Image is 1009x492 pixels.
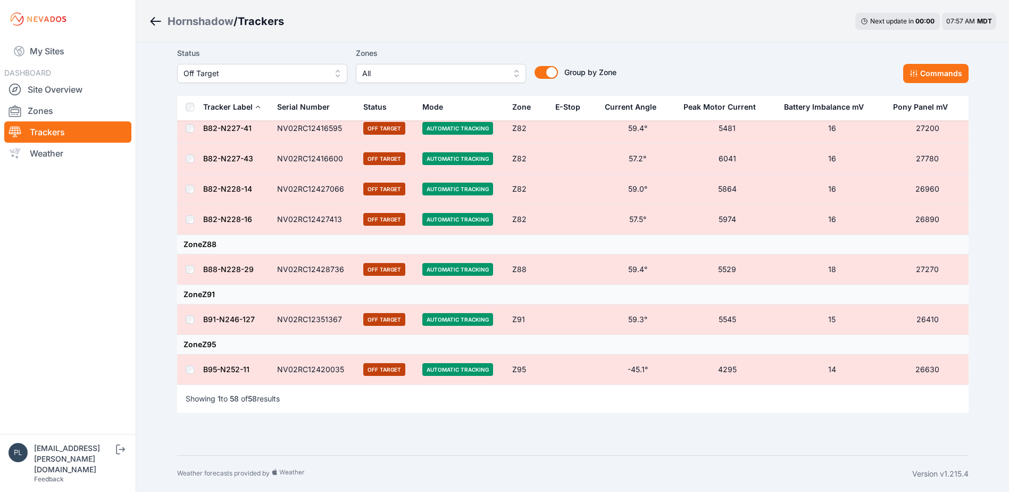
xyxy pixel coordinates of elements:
button: Off Target [177,64,347,83]
td: 27270 [887,255,969,285]
button: Peak Motor Current [683,94,764,120]
div: Battery Imbalance mV [784,102,864,112]
td: NV02RC12416600 [271,144,357,174]
button: Tracker Label [203,94,261,120]
td: 57.2° [598,144,677,174]
div: [EMAIL_ADDRESS][PERSON_NAME][DOMAIN_NAME] [34,443,114,475]
span: All [362,67,505,80]
button: Current Angle [605,94,665,120]
a: B82-N227-43 [203,154,253,163]
button: Serial Number [277,94,338,120]
span: 07:57 AM [946,17,975,25]
button: E-Stop [555,94,589,120]
div: 00 : 00 [915,17,935,26]
td: Z82 [506,204,549,235]
span: Off Target [363,183,405,195]
td: 16 [778,113,886,144]
td: Zone Z88 [177,235,969,255]
td: 16 [778,204,886,235]
img: plsmith@sundt.com [9,443,28,462]
td: Zone Z95 [177,335,969,355]
td: Zone Z91 [177,285,969,305]
td: 18 [778,255,886,285]
td: -45.1° [598,355,677,385]
div: Status [363,102,387,112]
div: E-Stop [555,102,580,112]
td: 5481 [677,113,778,144]
div: Peak Motor Current [683,102,756,112]
span: Next update in [870,17,914,25]
nav: Breadcrumb [149,7,284,35]
a: B95-N252-11 [203,365,249,374]
a: B82-N227-41 [203,124,252,133]
label: Status [177,47,347,60]
a: Zones [4,100,131,121]
td: NV02RC12351367 [271,305,357,335]
td: 6041 [677,144,778,174]
div: Serial Number [277,102,330,112]
td: NV02RC12427413 [271,204,357,235]
span: MDT [977,17,992,25]
td: NV02RC12427066 [271,174,357,204]
div: Weather forecasts provided by [177,469,912,479]
label: Zones [356,47,526,60]
span: Off Target [363,213,405,226]
a: Trackers [4,121,131,143]
span: 1 [218,394,221,403]
span: Automatic Tracking [422,263,493,276]
td: 57.5° [598,204,677,235]
button: All [356,64,526,83]
span: 58 [248,394,257,403]
span: Off Target [363,313,405,326]
td: Z88 [506,255,549,285]
a: B88-N228-29 [203,265,254,274]
span: 58 [230,394,239,403]
td: 27200 [887,113,969,144]
a: My Sites [4,38,131,64]
td: 59.4° [598,113,677,144]
td: 16 [778,174,886,204]
div: Tracker Label [203,102,253,112]
span: Automatic Tracking [422,152,493,165]
span: Automatic Tracking [422,183,493,195]
span: Off Target [184,67,326,80]
td: 26890 [887,204,969,235]
button: Status [363,94,395,120]
span: Off Target [363,122,405,135]
button: Mode [422,94,452,120]
td: 4295 [677,355,778,385]
a: B82-N228-14 [203,184,252,193]
td: 26630 [887,355,969,385]
a: B82-N228-16 [203,215,252,224]
a: Feedback [34,475,64,483]
div: Pony Panel mV [893,102,948,112]
span: / [234,14,238,29]
td: 27780 [887,144,969,174]
td: NV02RC12428736 [271,255,357,285]
td: 16 [778,144,886,174]
a: Hornshadow [168,14,234,29]
span: Automatic Tracking [422,122,493,135]
span: Off Target [363,263,405,276]
a: B91-N246-127 [203,315,255,324]
td: NV02RC12416595 [271,113,357,144]
td: 5864 [677,174,778,204]
td: 26410 [887,305,969,335]
td: 5974 [677,204,778,235]
p: Showing to of results [186,393,280,404]
button: Battery Imbalance mV [784,94,872,120]
td: 59.4° [598,255,677,285]
td: Z91 [506,305,549,335]
span: Group by Zone [564,68,616,77]
span: DASHBOARD [4,68,51,77]
span: Automatic Tracking [422,313,493,326]
span: Off Target [363,363,405,376]
td: Z95 [506,355,549,385]
img: Nevados [9,11,68,28]
td: Z82 [506,174,549,204]
button: Zone [512,94,539,120]
td: 59.3° [598,305,677,335]
div: Version v1.215.4 [912,469,969,479]
div: Current Angle [605,102,656,112]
